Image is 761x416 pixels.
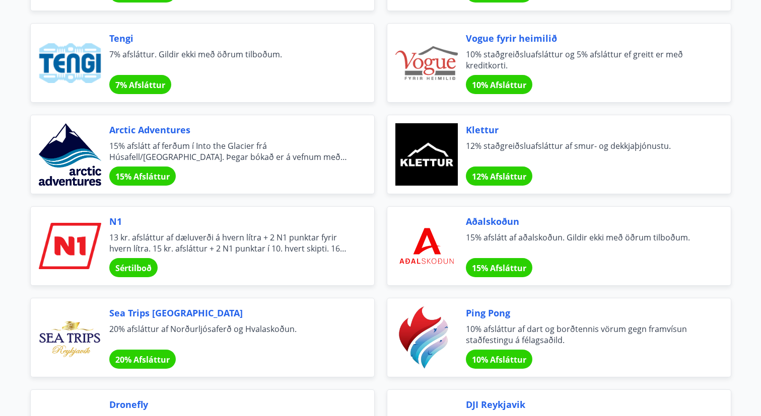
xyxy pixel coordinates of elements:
[109,323,350,346] span: 20% afsláttur af Norðurljósaferð og Hvalaskoðun.
[109,140,350,162] span: 15% afslátt af ferðum í Into the Glacier frá Húsafell/[GEOGRAPHIC_DATA]. Þegar bókað er á vefnum ...
[466,215,707,228] span: Aðalskoðun
[109,49,350,71] span: 7% afsláttur. Gildir ekki með öðrum tilboðum.
[109,306,350,319] span: Sea Trips [GEOGRAPHIC_DATA]
[472,263,526,274] span: 15% Afsláttur
[109,123,350,136] span: Arctic Adventures
[109,398,350,411] span: Dronefly
[115,171,170,182] span: 15% Afsláttur
[466,140,707,162] span: 12% staðgreiðsluafsláttur af smur- og dekkjaþjónustu.
[472,354,526,365] span: 10% Afsláttur
[466,323,707,346] span: 10% afsláttur af dart og borðtennis vörum gegn framvísun staðfestingu á félagsaðild.
[472,79,526,91] span: 10% Afsláttur
[466,398,707,411] span: DJI Reykjavik
[109,32,350,45] span: Tengi
[466,32,707,45] span: Vogue fyrir heimilið
[115,354,170,365] span: 20% Afsláttur
[115,263,152,274] span: Sértilboð
[109,232,350,254] span: 13 kr. afsláttur af dæluverði á hvern lítra + 2 N1 punktar fyrir hvern lítra. 15 kr. afsláttur + ...
[466,123,707,136] span: Klettur
[472,171,526,182] span: 12% Afsláttur
[109,215,350,228] span: N1
[115,79,165,91] span: 7% Afsláttur
[466,306,707,319] span: Ping Pong
[466,49,707,71] span: 10% staðgreiðsluafsláttur og 5% afsláttur ef greitt er með kreditkorti.
[466,232,707,254] span: 15% afslátt af aðalskoðun. Gildir ekki með öðrum tilboðum.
